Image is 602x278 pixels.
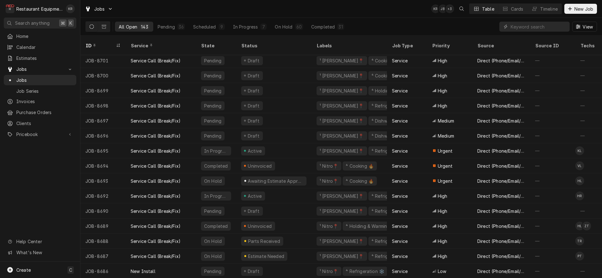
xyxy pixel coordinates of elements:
div: JOB-8694 [80,158,126,173]
div: JOB-8698 [80,98,126,113]
div: ¹ [PERSON_NAME]📍 [319,87,365,94]
div: ZT [582,222,591,230]
div: ⁴ Refrigeration ❄️ [371,148,411,154]
div: 36 [179,24,184,30]
div: ⁴ Refrigeration ❄️ [371,238,411,244]
div: Direct (Phone/Email/etc.) [477,57,525,64]
div: — [530,98,575,113]
div: Draft [247,87,260,94]
div: Hunter Ralston's Avatar [575,191,584,200]
span: Invoices [16,98,73,105]
button: Search anything⌘K [4,18,76,29]
div: ⁴ Holding & Warming ♨️ [345,223,397,229]
div: Service [392,178,408,184]
span: Clients [16,120,73,127]
div: — [530,218,575,233]
div: Kelli Robinette's Avatar [431,4,440,13]
div: Service Call (Break/Fix) [131,163,181,169]
span: High [438,57,447,64]
div: Direct (Phone/Email/etc.) [477,148,525,154]
div: — [530,113,575,128]
div: Service Call (Break/Fix) [131,238,181,244]
div: Pending [203,87,222,94]
div: — [575,113,600,128]
div: State [201,42,231,49]
a: Invoices [4,96,76,107]
div: New Install [131,268,155,275]
div: Service [392,238,408,244]
a: Purchase Orders [4,107,76,118]
span: ⌘ [61,20,65,26]
span: Estimates [16,55,73,61]
div: Huston Lewis's Avatar [575,222,584,230]
span: Calendar [16,44,73,50]
span: Low [438,268,446,275]
button: Open search [457,4,467,14]
span: Urgent [438,178,453,184]
div: Pending [203,133,222,139]
div: Status [241,42,305,49]
div: Service Call (Break/Fix) [131,223,181,229]
div: Completed [311,24,335,30]
div: Direct (Phone/Email/etc.) [477,87,525,94]
div: — [530,158,575,173]
div: JOB-8696 [80,128,126,143]
button: New Job [564,4,597,14]
div: Draft [247,268,260,275]
div: Service [392,208,408,214]
span: High [438,223,447,229]
a: Home [4,31,76,41]
div: — [575,98,600,113]
div: ¹ [PERSON_NAME]📍 [319,57,365,64]
div: Service [392,148,408,154]
div: JOB-8688 [80,233,126,249]
span: Job Series [16,88,73,94]
span: Search anything [15,20,50,26]
div: ¹ [PERSON_NAME]📍 [319,253,365,260]
div: ⁴ Cooking 🔥 [371,57,400,64]
div: Huston Lewis's Avatar [575,176,584,185]
div: In Progress [203,148,229,154]
div: Pending [203,102,222,109]
a: Go to Jobs [4,64,76,74]
div: — [530,83,575,98]
div: JOB-8695 [80,143,126,158]
span: High [438,208,447,214]
div: Service Call (Break/Fix) [131,148,181,154]
div: Service [392,72,408,79]
div: Pending [203,72,222,79]
div: Kaleb Lewis's Avatar [575,146,584,155]
div: Direct (Phone/Email/etc.) [477,178,525,184]
div: — [575,83,600,98]
div: On Hold [203,238,222,244]
div: Service Call (Break/Fix) [131,208,181,214]
div: — [575,203,600,218]
input: Keyword search [511,22,567,32]
div: Service Call (Break/Fix) [131,57,181,64]
div: ¹ [PERSON_NAME]📍 [319,238,365,244]
div: Service [392,87,408,94]
button: View [572,22,597,32]
div: JOB-8701 [80,53,126,68]
div: Service Call (Break/Fix) [131,102,181,109]
a: Clients [4,118,76,129]
div: Direct (Phone/Email/etc.) [477,102,525,109]
span: Medium [438,133,454,139]
span: High [438,193,447,199]
div: ¹ [PERSON_NAME]📍 [319,133,365,139]
div: ¹ [PERSON_NAME]📍 [319,118,365,124]
div: ⁴ Dishwashing 🌀 [371,118,409,124]
div: Jaired Brunty's Avatar [438,4,447,13]
div: — [530,203,575,218]
span: Jobs [16,77,73,83]
div: ¹ [PERSON_NAME]📍 [319,102,365,109]
span: Urgent [438,163,453,169]
a: Job Series [4,86,76,96]
div: ⁴ Refrigeration ❄️ [345,268,385,275]
div: Service Call (Break/Fix) [131,253,181,260]
div: Service Call (Break/Fix) [131,72,181,79]
span: Jobs [94,6,105,12]
span: High [438,253,447,260]
a: Go to Jobs [82,4,116,14]
a: Jobs [4,75,76,85]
